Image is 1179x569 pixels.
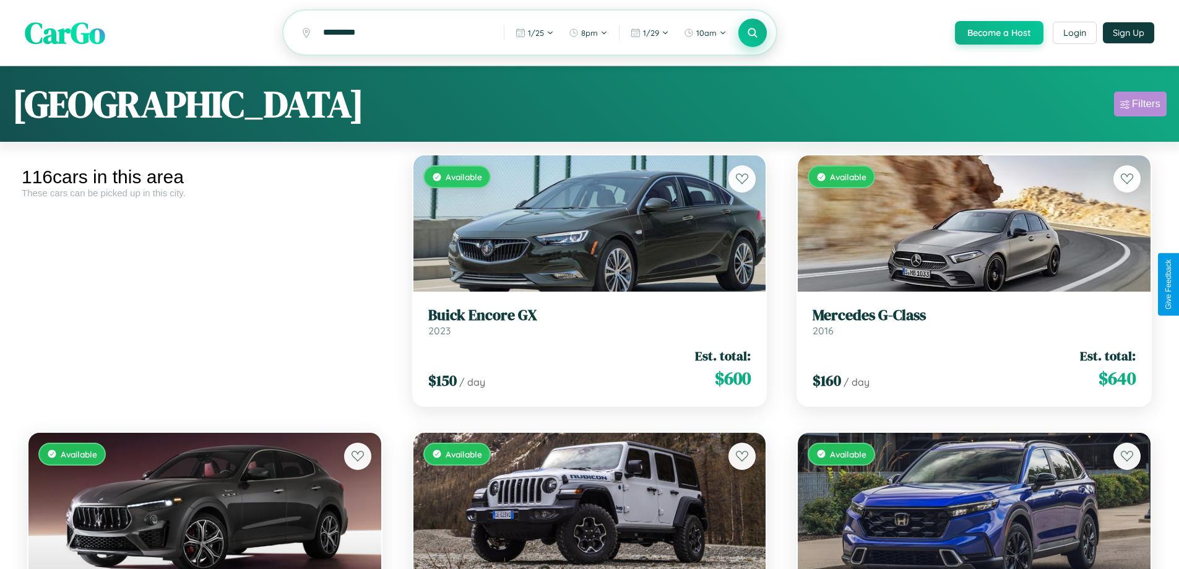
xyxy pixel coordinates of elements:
button: 1/25 [509,23,560,43]
button: 10am [678,23,733,43]
h3: Mercedes G-Class [813,306,1136,324]
a: Mercedes G-Class2016 [813,306,1136,337]
div: Give Feedback [1164,259,1173,310]
button: 8pm [563,23,614,43]
span: Available [446,172,482,182]
span: 1 / 29 [643,28,659,38]
button: Become a Host [955,21,1043,45]
span: Available [446,449,482,459]
span: 1 / 25 [528,28,544,38]
span: $ 150 [428,370,457,391]
span: 2023 [428,324,451,337]
button: Login [1053,22,1097,44]
button: Sign Up [1103,22,1154,43]
h3: Buick Encore GX [428,306,751,324]
span: $ 160 [813,370,841,391]
div: These cars can be picked up in this city. [22,188,388,198]
button: Filters [1114,92,1167,116]
span: $ 640 [1099,366,1136,391]
span: Available [61,449,97,459]
span: 2016 [813,324,834,337]
div: 116 cars in this area [22,167,388,188]
span: 10am [696,28,717,38]
span: Est. total: [1080,347,1136,365]
span: Available [830,449,866,459]
a: Buick Encore GX2023 [428,306,751,337]
span: / day [844,376,870,388]
span: Est. total: [695,347,751,365]
span: / day [459,376,485,388]
span: Available [830,172,866,182]
span: $ 600 [715,366,751,391]
span: CarGo [25,12,105,53]
span: 8pm [581,28,598,38]
h1: [GEOGRAPHIC_DATA] [12,79,364,129]
button: 1/29 [624,23,675,43]
div: Filters [1132,98,1160,110]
